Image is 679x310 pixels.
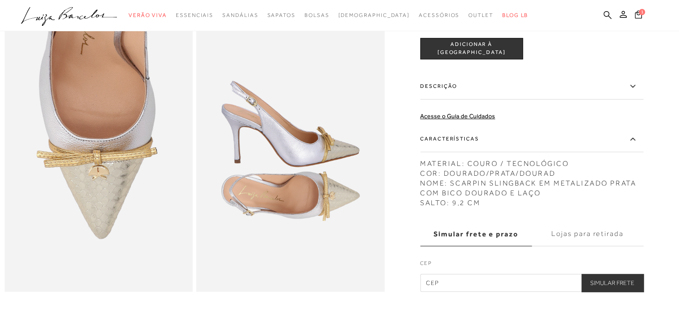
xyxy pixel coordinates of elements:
[502,12,528,18] span: BLOG LB
[129,12,167,18] span: Verão Viva
[338,12,410,18] span: [DEMOGRAPHIC_DATA]
[420,38,523,59] button: ADICIONAR À [GEOGRAPHIC_DATA]
[267,12,295,18] span: Sapatos
[632,10,645,22] button: 1
[304,7,329,24] a: categoryNavScreenReaderText
[176,7,213,24] a: categoryNavScreenReaderText
[420,274,643,292] input: CEP
[639,9,645,15] span: 1
[420,154,643,208] div: MATERIAL: COURO / TECNOLÓGICO COR: DOURADO/PRATA/DOURAD NOME: SCARPIN SLINGBACK EM METALIZADO PRA...
[420,112,495,120] a: Acesse o Guia de Cuidados
[304,12,329,18] span: Bolsas
[196,10,385,292] img: image
[338,7,410,24] a: noSubCategoriesText
[419,12,459,18] span: Acessórios
[176,12,213,18] span: Essenciais
[419,7,459,24] a: categoryNavScreenReaderText
[267,7,295,24] a: categoryNavScreenReaderText
[421,41,522,57] span: ADICIONAR À [GEOGRAPHIC_DATA]
[222,7,258,24] a: categoryNavScreenReaderText
[532,222,643,246] label: Lojas para retirada
[502,7,528,24] a: BLOG LB
[420,222,532,246] label: Simular frete e prazo
[129,7,167,24] a: categoryNavScreenReaderText
[468,7,493,24] a: categoryNavScreenReaderText
[420,126,643,152] label: Características
[222,12,258,18] span: Sandálias
[4,10,193,292] img: image
[468,12,493,18] span: Outlet
[420,74,643,99] label: Descrição
[420,259,643,272] label: CEP
[581,274,643,292] button: Simular Frete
